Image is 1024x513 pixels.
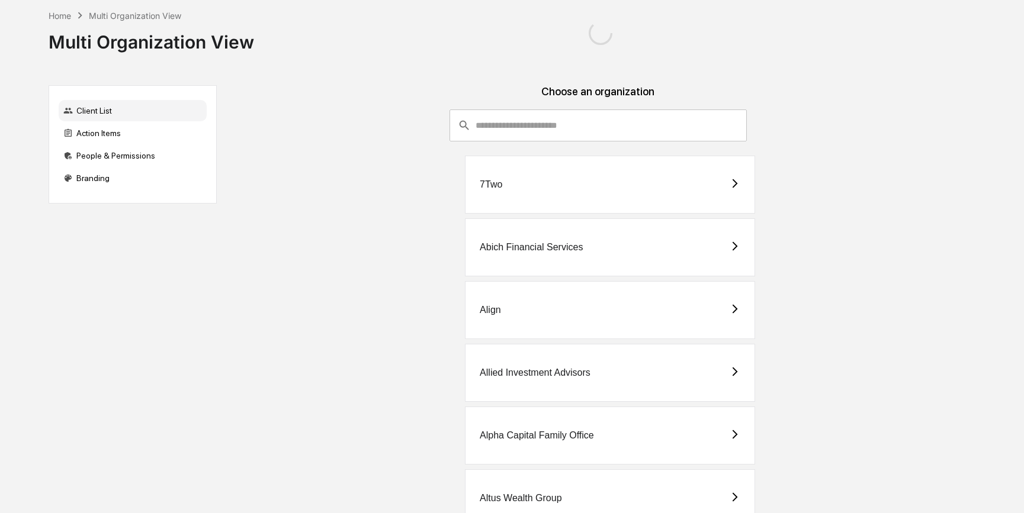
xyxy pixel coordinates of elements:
[480,430,594,441] div: Alpha Capital Family Office
[59,167,207,189] div: Branding
[89,11,181,21] div: Multi Organization View
[59,100,207,121] div: Client List
[49,22,254,53] div: Multi Organization View
[480,305,501,315] div: Align
[59,122,207,144] div: Action Items
[480,179,502,190] div: 7Two
[226,85,970,109] div: Choose an organization
[480,493,561,504] div: Altus Wealth Group
[59,145,207,166] div: People & Permissions
[450,109,747,141] div: consultant-dashboard__filter-organizations-search-bar
[480,242,583,253] div: Abich Financial Services
[49,11,71,21] div: Home
[480,367,590,378] div: Allied Investment Advisors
